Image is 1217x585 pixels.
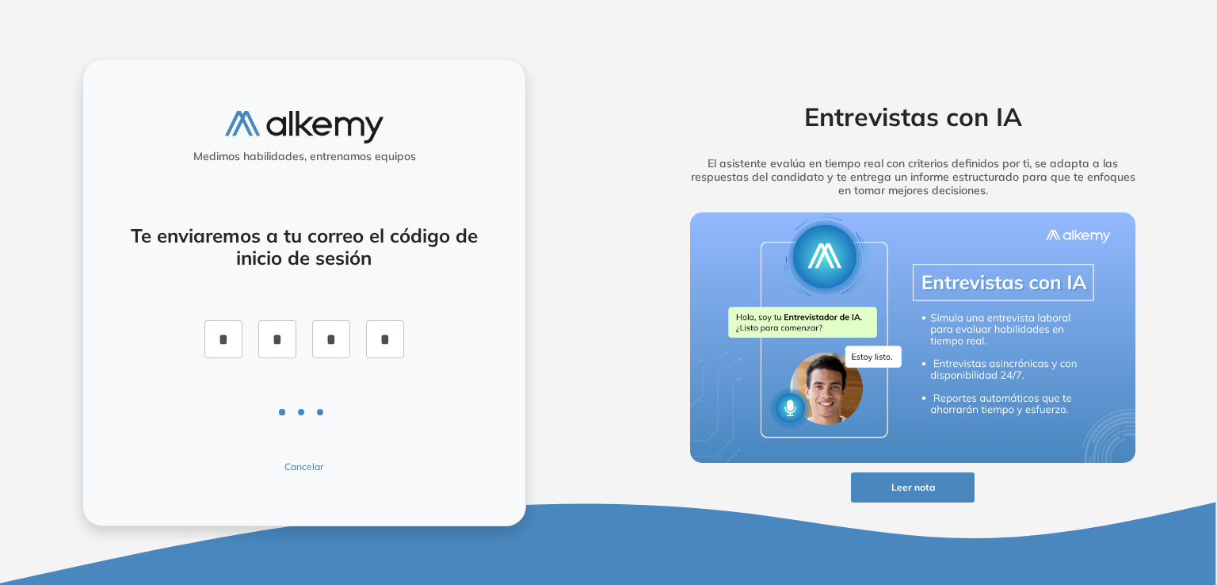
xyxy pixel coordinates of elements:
img: logo-alkemy [225,111,383,143]
iframe: Chat Widget [933,402,1217,585]
button: Cancelar [208,460,401,474]
h2: Entrevistas con IA [666,101,1160,132]
h4: Te enviaremos a tu correo el código de inicio de sesión [125,224,483,270]
h5: El asistente evalúa en tiempo real con criterios definidos por ti, se adapta a las respuestas del... [666,157,1160,197]
button: Leer nota [851,472,975,503]
img: img-more-info [690,212,1135,463]
h5: Medimos habilidades, entrenamos equipos [90,150,519,163]
div: Widget de chat [933,402,1217,585]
